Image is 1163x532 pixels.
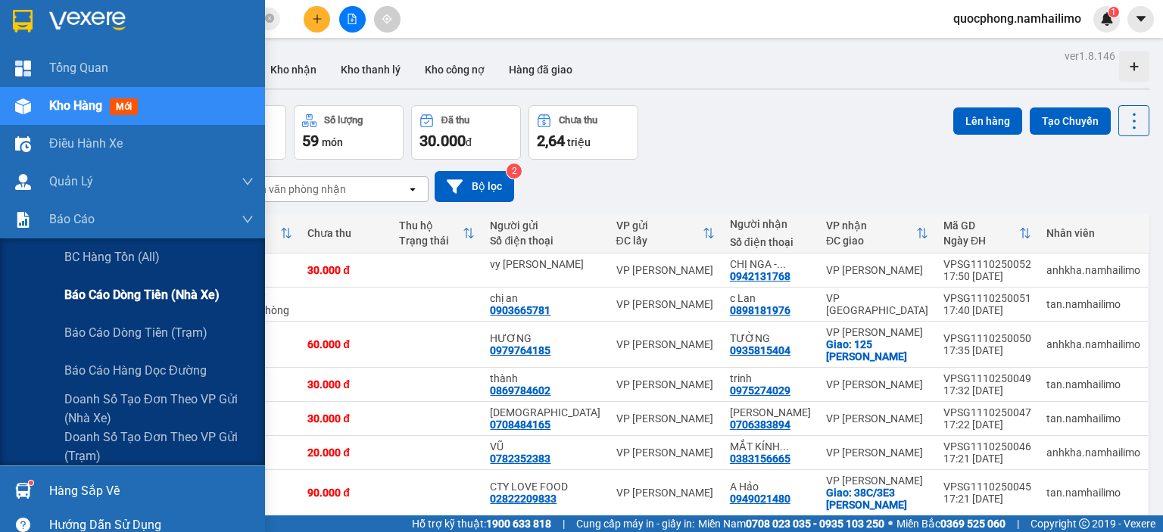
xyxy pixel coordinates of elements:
[943,372,1031,384] div: VPSG1110250049
[609,213,722,254] th: Toggle SortBy
[347,14,357,24] span: file-add
[563,515,565,532] span: |
[616,235,703,247] div: ĐC lấy
[307,378,384,390] div: 30.000 đ
[943,344,1031,356] div: 17:35 [DATE]
[616,298,715,310] div: VP [PERSON_NAME]
[329,51,413,88] button: Kho thanh lý
[730,292,811,304] div: c Lan
[730,440,811,453] div: MẮT KÍNH HMK
[1017,515,1019,532] span: |
[1046,378,1140,390] div: tan.namhailimo
[826,264,928,276] div: VP [PERSON_NAME]
[294,105,404,160] button: Số lượng59món
[940,518,1006,530] strong: 0369 525 060
[1046,412,1140,425] div: tan.namhailimo
[730,236,811,248] div: Số điện thoại
[1046,487,1140,499] div: tan.namhailimo
[730,384,790,397] div: 0975274029
[490,406,600,418] div: hồng an
[49,480,254,502] div: Hàng sắp về
[826,326,928,338] div: VP [PERSON_NAME]
[490,418,550,431] div: 0708484165
[943,453,1031,465] div: 17:21 [DATE]
[307,227,384,239] div: Chưa thu
[307,412,384,425] div: 30.000 đ
[943,440,1031,453] div: VPSG1110250046
[941,9,1093,28] span: quocphong.namhailimo
[419,132,466,150] span: 30.000
[490,344,550,356] div: 0979764185
[1100,12,1114,26] img: icon-new-feature
[307,487,384,499] div: 90.000 đ
[943,270,1031,282] div: 17:50 [DATE]
[490,219,600,232] div: Người gửi
[435,171,514,202] button: Bộ lọc
[1134,12,1148,26] span: caret-down
[943,384,1031,397] div: 17:32 [DATE]
[490,453,550,465] div: 0782352383
[441,115,469,126] div: Đã thu
[943,235,1019,247] div: Ngày ĐH
[242,176,254,188] span: down
[730,258,811,270] div: CHỊ NGA - NGA VIỆT
[242,213,254,226] span: down
[1046,264,1140,276] div: anhkha.namhailimo
[1030,107,1111,135] button: Tạo Chuyến
[15,174,31,190] img: warehouse-icon
[339,6,366,33] button: file-add
[490,384,550,397] div: 0869784602
[382,14,392,24] span: aim
[490,372,600,384] div: thành
[49,134,123,153] span: Điều hành xe
[818,213,936,254] th: Toggle SortBy
[567,136,591,148] span: triệu
[304,6,330,33] button: plus
[616,487,715,499] div: VP [PERSON_NAME]
[616,264,715,276] div: VP [PERSON_NAME]
[616,338,715,350] div: VP [PERSON_NAME]
[466,136,472,148] span: đ
[265,14,274,23] span: close-circle
[49,58,108,77] span: Tổng Quan
[943,292,1031,304] div: VPSG1110250051
[497,51,585,88] button: Hàng đã giao
[64,247,160,266] span: BC hàng tồn (all)
[486,518,551,530] strong: 1900 633 818
[730,406,811,418] div: DAVIS
[1079,518,1090,529] span: copyright
[746,518,884,530] strong: 0708 023 035 - 0935 103 250
[391,213,483,254] th: Toggle SortBy
[943,332,1031,344] div: VPSG1110250050
[943,219,1019,232] div: Mã GD
[64,390,254,428] span: Doanh số tạo đơn theo VP gửi (nhà xe)
[15,98,31,114] img: warehouse-icon
[559,115,597,126] div: Chưa thu
[64,428,254,465] span: Doanh số tạo đơn theo VP gửi (trạm)
[312,14,323,24] span: plus
[826,235,916,247] div: ĐC giao
[1108,7,1119,17] sup: 1
[16,518,30,532] span: question-circle
[411,105,521,160] button: Đã thu30.000đ
[730,453,790,465] div: 0383156665
[307,264,384,276] div: 30.000 đ
[826,487,928,511] div: Giao: 38C/3E3 Nguyễn Hội
[1046,298,1140,310] div: tan.namhailimo
[730,493,790,505] div: 0949021480
[412,515,551,532] span: Hỗ trợ kỹ thuật:
[943,258,1031,270] div: VPSG1110250052
[943,406,1031,418] div: VPSG1110250047
[943,418,1031,431] div: 17:22 [DATE]
[730,332,811,344] div: TƯỜNG
[507,163,522,179] sup: 2
[13,10,33,33] img: logo-vxr
[490,440,600,453] div: VŨ
[490,235,600,247] div: Số điện thoại
[616,219,703,232] div: VP gửi
[780,440,789,453] span: ...
[29,481,33,485] sup: 1
[15,61,31,76] img: dashboard-icon
[730,270,790,282] div: 0942131768
[265,12,274,26] span: close-circle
